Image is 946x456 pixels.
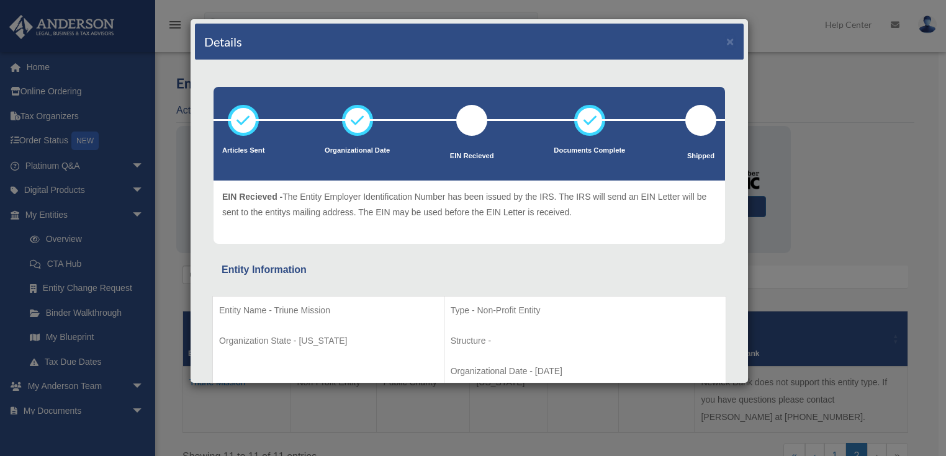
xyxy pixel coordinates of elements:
[451,333,719,349] p: Structure -
[451,364,719,379] p: Organizational Date - [DATE]
[219,333,438,349] p: Organization State - [US_STATE]
[451,303,719,318] p: Type - Non-Profit Entity
[204,33,242,50] h4: Details
[726,35,734,48] button: ×
[325,145,390,157] p: Organizational Date
[222,145,264,157] p: Articles Sent
[554,145,625,157] p: Documents Complete
[222,192,282,202] span: EIN Recieved -
[222,189,716,220] p: The Entity Employer Identification Number has been issued by the IRS. The IRS will send an EIN Le...
[685,150,716,163] p: Shipped
[450,150,494,163] p: EIN Recieved
[222,261,717,279] div: Entity Information
[219,303,438,318] p: Entity Name - Triune Mission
